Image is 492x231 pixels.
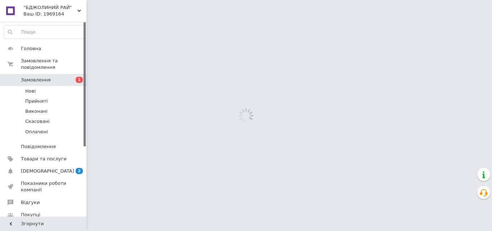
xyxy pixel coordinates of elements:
span: Прийняті [25,98,48,105]
span: Покупці [21,212,40,218]
span: Повідомлення [21,143,56,150]
span: Замовлення та повідомлення [21,58,86,71]
span: Оплачені [25,129,48,135]
span: Товари та послуги [21,156,67,162]
div: Ваш ID: 1969164 [23,11,86,17]
span: Нові [25,88,36,94]
span: [DEMOGRAPHIC_DATA] [21,168,74,174]
span: Замовлення [21,77,51,83]
span: Виконані [25,108,48,115]
span: Головна [21,45,41,52]
span: 1 [76,77,83,83]
span: "БДЖОЛИНИЙ РАЙ" [23,4,77,11]
span: Показники роботи компанії [21,180,67,193]
input: Пошук [4,26,85,39]
span: 2 [76,168,83,174]
span: Скасовані [25,118,50,125]
span: Відгуки [21,199,40,206]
